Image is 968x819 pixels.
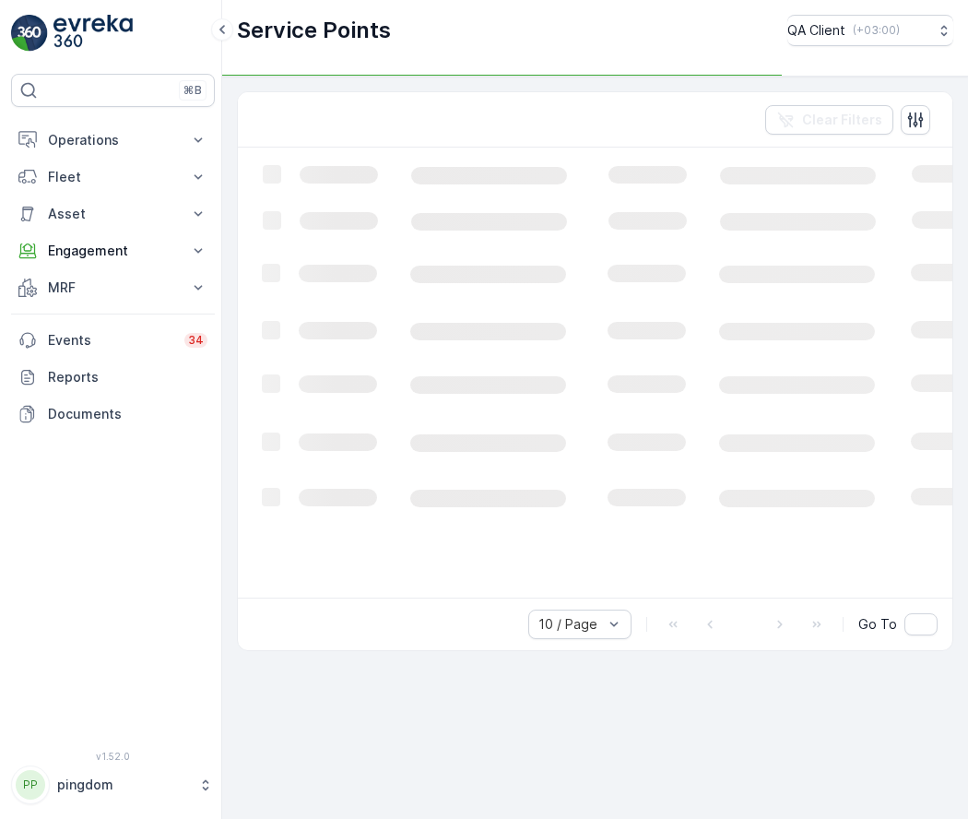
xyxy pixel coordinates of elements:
a: Reports [11,359,215,396]
button: PPpingdom [11,766,215,804]
a: Documents [11,396,215,433]
p: Events [48,331,173,350]
button: Clear Filters [765,105,893,135]
img: logo [11,15,48,52]
p: MRF [48,279,178,297]
p: Asset [48,205,178,223]
p: Operations [48,131,178,149]
p: Documents [48,405,207,423]
span: v 1.52.0 [11,751,215,762]
button: Operations [11,122,215,159]
p: QA Client [787,21,845,40]
a: Events34 [11,322,215,359]
p: 34 [188,333,204,348]
p: Fleet [48,168,178,186]
p: Service Points [237,16,391,45]
p: ⌘B [183,83,202,98]
p: pingdom [57,776,189,794]
p: Engagement [48,242,178,260]
img: logo_light-DOdMpM7g.png [53,15,133,52]
p: Clear Filters [802,111,882,129]
button: Fleet [11,159,215,196]
p: Reports [48,368,207,386]
button: Asset [11,196,215,232]
button: QA Client(+03:00) [787,15,953,46]
p: ( +03:00 ) [853,23,900,38]
div: PP [16,770,45,800]
span: Go To [858,615,897,634]
button: MRF [11,269,215,306]
button: Engagement [11,232,215,269]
